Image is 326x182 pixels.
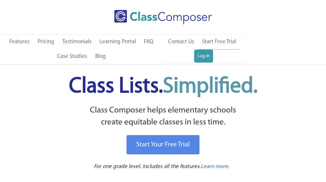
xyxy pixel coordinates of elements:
a: Log In [194,50,213,63]
p: Class Composer helps elementary schools create equitable classes in less time. [7,104,319,129]
a: Learn more. [201,163,229,171]
a: FAQ [141,35,157,49]
span: Class Lists. [69,76,257,97]
nav: Header Menu [163,35,245,63]
a: Pricing [34,35,58,49]
a: Features [6,35,33,49]
span: Start Your Free Trial [136,141,190,148]
a: Start Free Trial [199,35,239,50]
a: Case Studies [54,49,91,64]
a: Contact Us [165,35,197,49]
a: Blog [92,49,109,64]
img: Class Composer [114,10,212,24]
a: Start Your Free Trial [127,135,199,154]
a: Learning Portal [96,35,139,49]
span: For one grade level. Includes all the features. [94,164,201,169]
span: Simplified. [163,76,257,97]
span: Learn more. [201,164,229,169]
a: Testimonials [59,35,95,49]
